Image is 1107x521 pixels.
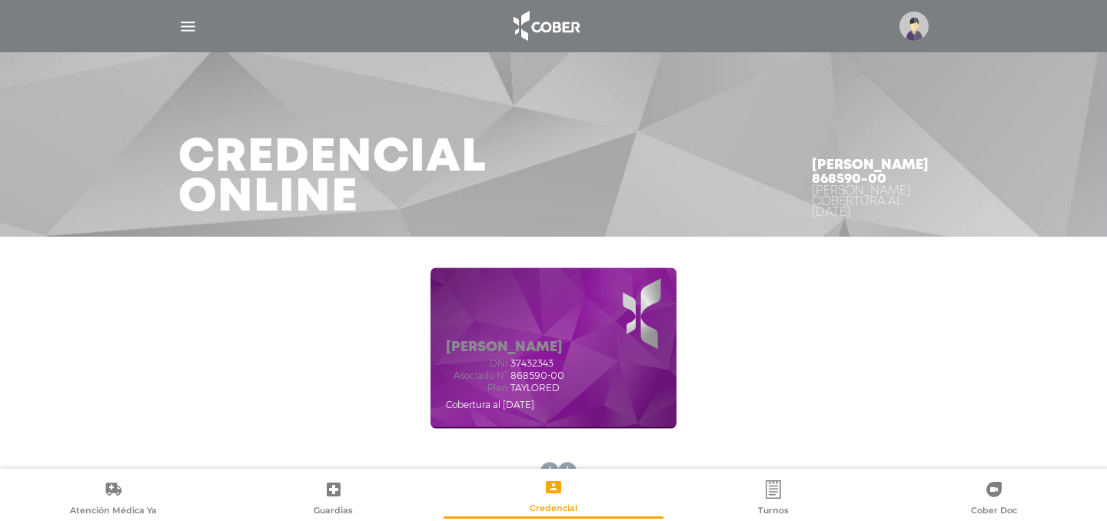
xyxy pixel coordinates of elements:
[758,505,789,519] span: Turnos
[446,340,564,357] h5: [PERSON_NAME]
[444,477,663,516] a: Credencial
[178,138,487,218] h3: Credencial Online
[446,383,507,393] span: Plan
[812,186,929,218] div: [PERSON_NAME] Cobertura al [DATE]
[510,370,564,381] span: 868590-00
[446,399,534,410] span: Cobertura al [DATE]
[223,480,443,519] a: Guardias
[899,12,929,41] img: profile-placeholder.svg
[530,503,577,516] span: Credencial
[663,480,883,519] a: Turnos
[70,505,157,519] span: Atención Médica Ya
[884,480,1104,519] a: Cober Doc
[178,17,198,36] img: Cober_menu-lines-white.svg
[505,8,586,45] img: logo_cober_home-white.png
[314,505,353,519] span: Guardias
[446,358,507,369] span: dni
[446,370,507,381] span: Asociado N°
[971,505,1017,519] span: Cober Doc
[510,383,560,393] span: TAYLORED
[3,480,223,519] a: Atención Médica Ya
[510,358,553,369] span: 37432343
[812,158,929,186] h4: [PERSON_NAME] 868590-00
